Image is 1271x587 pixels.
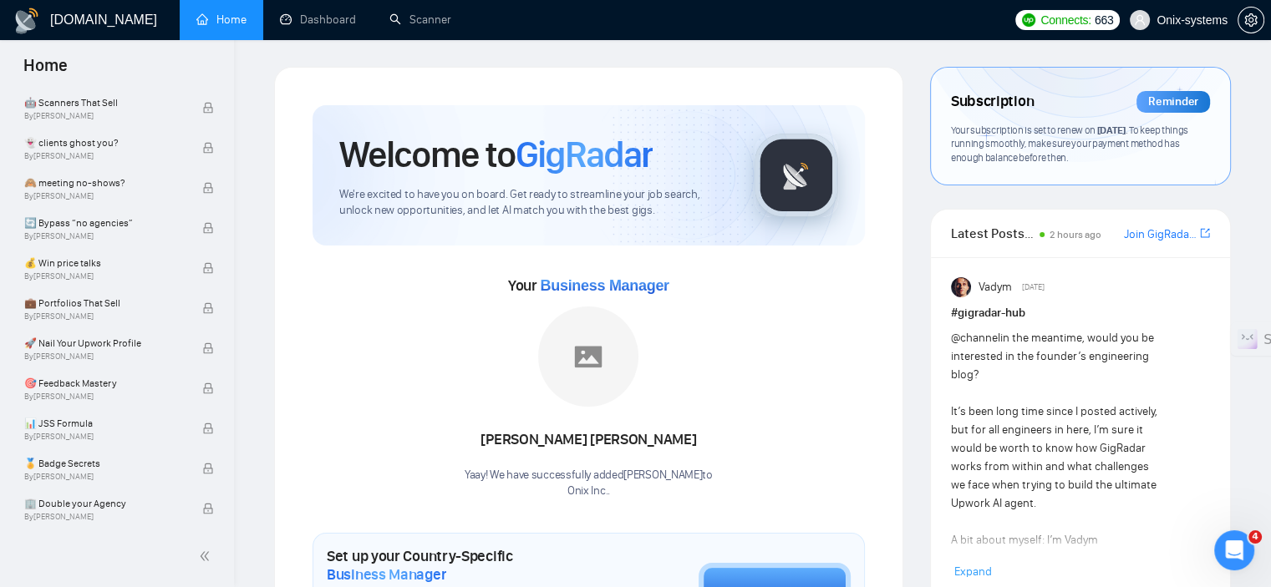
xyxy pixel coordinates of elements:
[202,423,214,434] span: lock
[24,512,185,522] span: By [PERSON_NAME]
[1248,530,1262,544] span: 4
[24,215,185,231] span: 🔄 Bypass “no agencies”
[1050,229,1101,240] span: 2 hours ago
[24,295,185,311] span: 💼 Portfolios That Sell
[10,53,81,89] span: Home
[1214,530,1254,570] iframe: Intercom live chat
[199,548,216,564] span: double-left
[1238,13,1263,27] span: setting
[1238,7,1264,33] button: setting
[24,134,185,151] span: 👻 clients ghost you?
[202,262,214,274] span: lock
[540,277,669,294] span: Business Manager
[1022,13,1035,27] img: upwork-logo.png
[24,255,185,271] span: 💰 Win price talks
[755,134,838,217] img: gigradar-logo.png
[202,503,214,514] span: lock
[978,278,1011,296] span: Vadym
[1238,13,1264,27] a: setting
[24,151,185,161] span: By [PERSON_NAME]
[24,191,185,201] span: By [PERSON_NAME]
[516,132,653,177] span: GigRadar
[465,468,713,499] div: Yaay! We have successfully added [PERSON_NAME] to
[1200,226,1210,240] span: export
[954,564,992,579] span: Expand
[280,13,356,27] a: dashboardDashboard
[24,352,185,362] span: By [PERSON_NAME]
[1134,14,1146,26] span: user
[339,187,728,219] span: We're excited to have you on board. Get ready to streamline your job search, unlock new opportuni...
[508,276,669,295] span: Your
[951,124,1188,164] span: Your subscription is set to renew on . To keep things running smoothly, make sure your payment me...
[202,142,214,154] span: lock
[24,495,185,512] span: 🏢 Double your Agency
[389,13,451,27] a: searchScanner
[24,94,185,111] span: 🤖 Scanners That Sell
[1040,11,1091,29] span: Connects:
[24,392,185,402] span: By [PERSON_NAME]
[465,483,713,499] p: Onix Inc. .
[24,472,185,482] span: By [PERSON_NAME]
[202,222,214,234] span: lock
[24,455,185,472] span: 🏅 Badge Secrets
[196,13,247,27] a: homeHome
[24,335,185,352] span: 🚀 Nail Your Upwork Profile
[24,311,185,321] span: By [PERSON_NAME]
[24,271,185,281] span: By [PERSON_NAME]
[1022,280,1045,295] span: [DATE]
[24,175,185,191] span: 🙈 meeting no-shows?
[951,277,971,297] img: Vadym
[1124,225,1197,244] a: Join GigRadar Slack Community
[951,331,1000,345] span: @channel
[465,426,713,454] div: [PERSON_NAME] [PERSON_NAME]
[202,302,214,314] span: lock
[24,415,185,432] span: 📊 JSS Formula
[202,182,214,194] span: lock
[327,565,446,584] span: Business Manager
[24,231,185,241] span: By [PERSON_NAME]
[951,304,1210,322] h1: # gigradar-hub
[13,8,40,34] img: logo
[951,88,1034,116] span: Subscription
[1136,91,1210,113] div: Reminder
[24,375,185,392] span: 🎯 Feedback Mastery
[202,342,214,354] span: lock
[1200,225,1210,241] a: export
[24,432,185,442] span: By [PERSON_NAME]
[538,306,638,407] img: placeholder.png
[24,111,185,121] span: By [PERSON_NAME]
[202,102,214,114] span: lock
[202,382,214,394] span: lock
[327,547,615,584] h1: Set up your Country-Specific
[1097,124,1126,136] span: [DATE]
[202,463,214,474] span: lock
[339,132,653,177] h1: Welcome to
[951,223,1035,244] span: Latest Posts from the GigRadar Community
[1095,11,1113,29] span: 663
